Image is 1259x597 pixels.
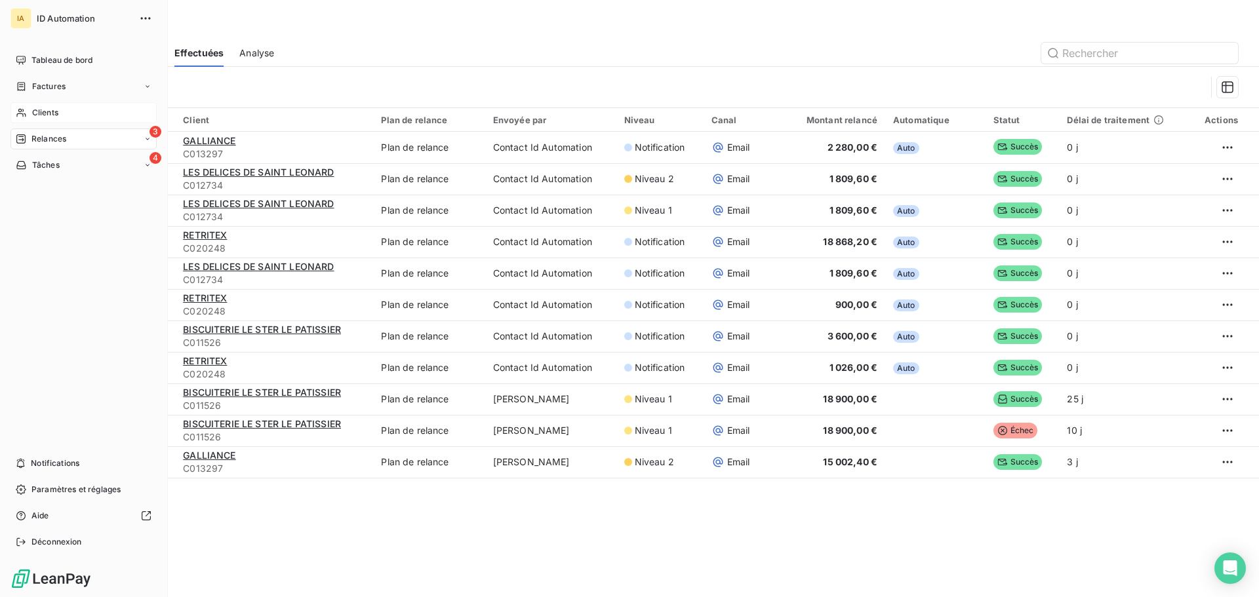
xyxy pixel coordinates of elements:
[727,298,750,311] span: Email
[150,126,161,138] span: 3
[485,132,616,163] td: Contact Id Automation
[893,237,919,248] span: Auto
[373,446,485,478] td: Plan de relance
[1059,446,1188,478] td: 3 j
[183,210,365,223] span: C012734
[183,115,209,125] span: Client
[711,115,761,125] div: Canal
[635,141,685,154] span: Notification
[493,115,609,125] div: Envoyée par
[31,54,92,66] span: Tableau de bord
[32,81,66,92] span: Factures
[1059,195,1188,226] td: 0 j
[893,205,919,217] span: Auto
[635,172,674,185] span: Niveau 2
[635,235,685,248] span: Notification
[993,139,1043,155] span: Succès
[1059,132,1188,163] td: 0 j
[823,425,877,436] span: 18 900,00 €
[10,505,157,526] a: Aide
[485,289,616,320] td: Contact Id Automation
[373,320,485,352] td: Plan de relance
[727,172,750,185] span: Email
[635,267,685,280] span: Notification
[183,198,334,209] span: LES DELICES DE SAINT LEONARD
[1059,383,1188,415] td: 25 j
[32,159,60,171] span: Tâches
[183,179,365,192] span: C012734
[1067,115,1149,125] span: Délai de traitement
[635,424,672,437] span: Niveau 1
[1214,552,1246,584] div: Open Intercom Messenger
[485,163,616,195] td: Contact Id Automation
[1059,415,1188,446] td: 10 j
[150,152,161,164] span: 4
[993,454,1043,470] span: Succès
[893,299,919,311] span: Auto
[485,352,616,383] td: Contact Id Automation
[485,195,616,226] td: Contact Id Automation
[373,195,485,226] td: Plan de relance
[776,115,877,125] div: Montant relancé
[635,330,685,343] span: Notification
[727,267,750,280] span: Email
[31,510,49,522] span: Aide
[174,47,224,60] span: Effectuées
[183,229,227,241] span: RETRITEX
[32,107,58,119] span: Clients
[183,166,334,178] span: LES DELICES DE SAINT LEONARD
[183,242,365,255] span: C020248
[485,320,616,352] td: Contact Id Automation
[727,455,750,469] span: Email
[829,204,878,216] span: 1 809,60 €
[183,418,341,429] span: BISCUITERIE LE STER LE PATISSIER
[485,226,616,258] td: Contact Id Automation
[31,484,121,495] span: Paramètres et réglages
[183,147,365,161] span: C013297
[727,393,750,406] span: Email
[1059,258,1188,289] td: 0 j
[31,536,82,548] span: Déconnexion
[31,133,66,145] span: Relances
[828,330,878,341] span: 3 600,00 €
[10,568,92,589] img: Logo LeanPay
[635,204,672,217] span: Niveau 1
[893,115,978,125] div: Automatique
[183,273,365,286] span: C012734
[829,267,878,279] span: 1 809,60 €
[485,446,616,478] td: [PERSON_NAME]
[1059,320,1188,352] td: 0 j
[1059,163,1188,195] td: 0 j
[993,115,1052,125] div: Statut
[183,387,341,398] span: BISCUITERIE LE STER LE PATISSIER
[183,355,227,366] span: RETRITEX
[10,8,31,29] div: IA
[635,393,672,406] span: Niveau 1
[635,298,685,311] span: Notification
[993,265,1043,281] span: Succès
[835,299,877,310] span: 900,00 €
[1059,226,1188,258] td: 0 j
[993,391,1043,407] span: Succès
[727,235,750,248] span: Email
[727,330,750,343] span: Email
[183,135,235,146] span: GALLIANCE
[823,236,877,247] span: 18 868,20 €
[1059,289,1188,320] td: 0 j
[993,328,1043,344] span: Succès
[828,142,878,153] span: 2 280,00 €
[823,393,877,404] span: 18 900,00 €
[373,226,485,258] td: Plan de relance
[183,450,235,461] span: GALLIANCE
[727,424,750,437] span: Email
[373,289,485,320] td: Plan de relance
[381,115,477,125] div: Plan de relance
[993,234,1043,250] span: Succès
[183,368,365,381] span: C020248
[893,268,919,280] span: Auto
[373,383,485,415] td: Plan de relance
[183,261,334,272] span: LES DELICES DE SAINT LEONARD
[31,457,79,469] span: Notifications
[823,456,877,467] span: 15 002,40 €
[635,361,685,374] span: Notification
